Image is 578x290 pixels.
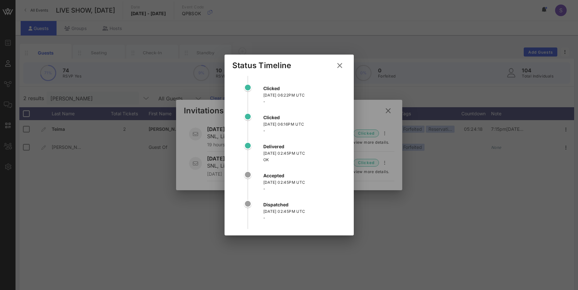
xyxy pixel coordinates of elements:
[263,150,346,157] div: [DATE] 02:45PM UTC
[263,92,346,98] div: [DATE] 06:22PM UTC
[232,61,291,70] div: Status Timeline
[263,157,346,163] div: OK
[263,202,289,207] strong: dispatched
[263,98,346,105] div: -
[263,86,280,91] strong: clicked
[263,144,285,149] strong: delivered
[263,186,346,192] div: -
[263,208,346,215] div: [DATE] 02:45PM UTC
[263,115,280,120] strong: clicked
[263,179,346,186] div: [DATE] 02:45PM UTC
[263,121,346,128] div: [DATE] 06:16PM UTC
[263,128,346,134] div: -
[263,173,285,178] strong: accepted
[263,215,346,221] div: -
